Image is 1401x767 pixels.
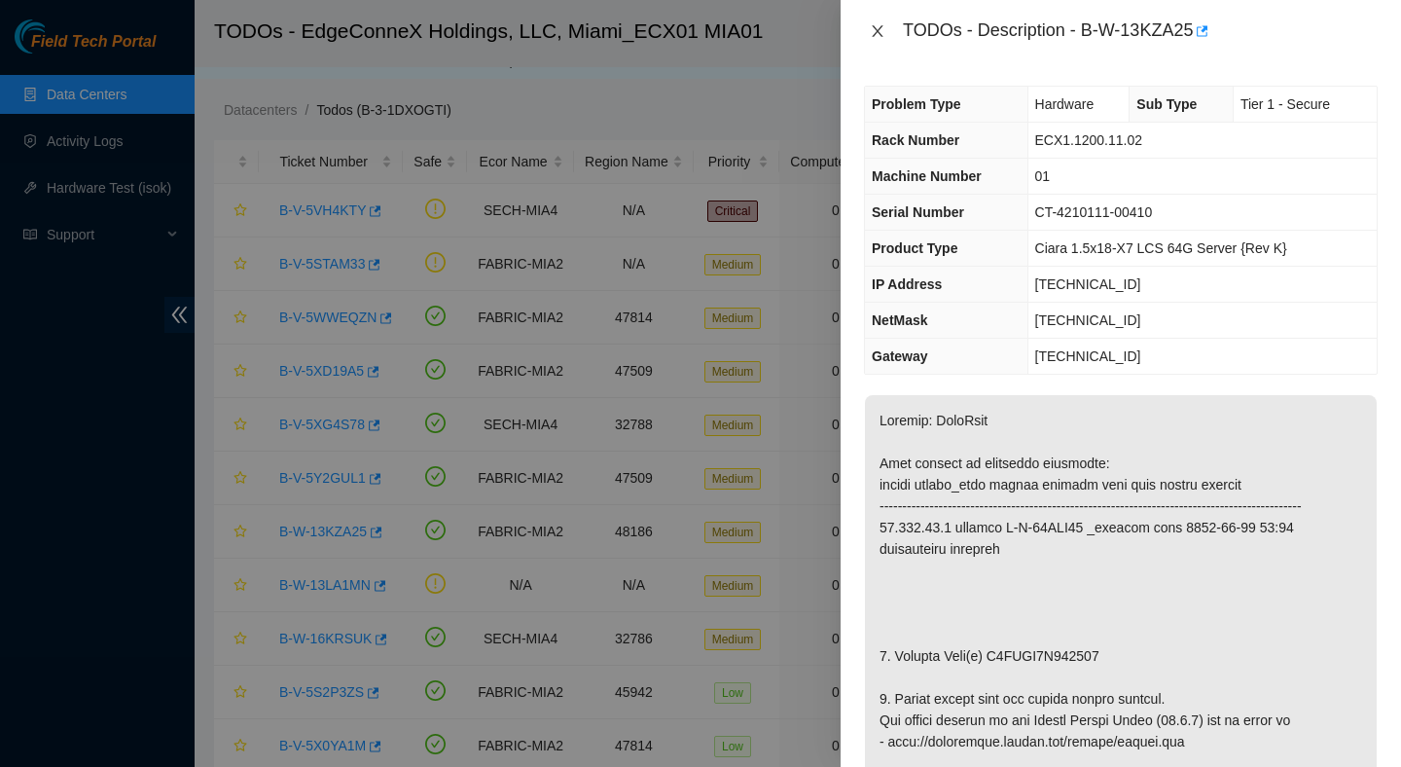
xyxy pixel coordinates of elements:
[1240,96,1330,112] span: Tier 1 - Secure
[903,16,1378,47] div: TODOs - Description - B-W-13KZA25
[1035,312,1141,328] span: [TECHNICAL_ID]
[1035,168,1051,184] span: 01
[1035,276,1141,292] span: [TECHNICAL_ID]
[1136,96,1197,112] span: Sub Type
[872,132,959,148] span: Rack Number
[1035,348,1141,364] span: [TECHNICAL_ID]
[864,22,891,41] button: Close
[1035,240,1287,256] span: Ciara 1.5x18-X7 LCS 64G Server {Rev K}
[1035,132,1143,148] span: ECX1.1200.11.02
[872,240,957,256] span: Product Type
[872,276,942,292] span: IP Address
[1035,204,1153,220] span: CT-4210111-00410
[872,348,928,364] span: Gateway
[872,168,982,184] span: Machine Number
[872,96,961,112] span: Problem Type
[870,23,885,39] span: close
[872,204,964,220] span: Serial Number
[1035,96,1095,112] span: Hardware
[872,312,928,328] span: NetMask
